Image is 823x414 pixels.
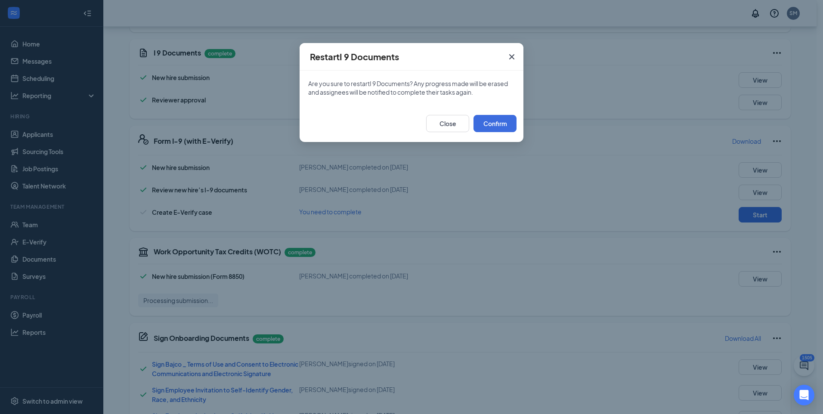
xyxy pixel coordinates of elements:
h4: Restart I 9 Documents [310,51,399,63]
svg: Cross [507,52,517,62]
button: Close [426,115,469,132]
div: Open Intercom Messenger [794,385,814,405]
p: Are you sure to restart I 9 Documents ? Any progress made will be erased and assignees will be no... [308,79,515,96]
button: Confirm [473,115,517,132]
button: Close [500,43,523,71]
